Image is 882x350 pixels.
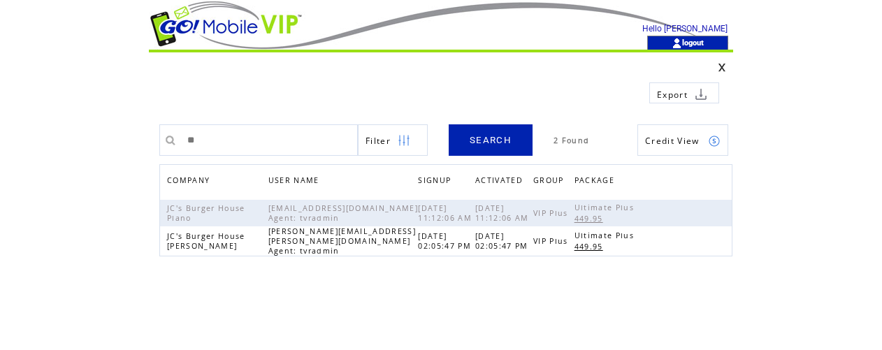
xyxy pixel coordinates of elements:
[358,124,428,156] a: Filter
[418,231,475,251] span: [DATE] 02:05:47 PM
[574,214,607,224] span: 449.95
[533,236,572,246] span: VIP Plus
[449,124,533,156] a: SEARCH
[637,124,728,156] a: Credit View
[418,175,454,184] a: SIGNUP
[366,135,391,147] span: Show filters
[574,231,637,240] span: Ultimate Plus
[533,172,567,192] span: GROUP
[574,203,637,212] span: Ultimate Plus
[268,175,323,184] a: USER NAME
[682,38,704,47] a: logout
[695,88,707,101] img: download.png
[167,172,213,192] span: COMPANY
[268,203,418,223] span: [EMAIL_ADDRESS][DOMAIN_NAME] Agent: tvradmin
[574,212,610,224] a: 449.95
[167,231,245,251] span: JC's Burger House [PERSON_NAME]
[574,242,607,251] span: 449.95
[672,38,682,49] img: account_icon.gif
[475,172,526,192] span: ACTIVATED
[418,172,454,192] span: SIGNUP
[398,125,410,156] img: filters.png
[475,231,532,251] span: [DATE] 02:05:47 PM
[167,175,213,184] a: COMPANY
[475,172,530,192] a: ACTIVATED
[268,172,323,192] span: USER NAME
[574,172,618,192] span: PACKAGE
[574,172,621,192] a: PACKAGE
[642,24,728,34] span: Hello [PERSON_NAME]
[167,203,245,223] span: JC's Burger House Plano
[268,226,416,256] span: [PERSON_NAME][EMAIL_ADDRESS][PERSON_NAME][DOMAIN_NAME] Agent: tvradmin
[574,240,610,252] a: 449.95
[533,172,571,192] a: GROUP
[554,136,589,145] span: 2 Found
[475,203,533,223] span: [DATE] 11:12:06 AM
[418,203,475,223] span: [DATE] 11:12:06 AM
[533,208,572,218] span: VIP Plus
[645,135,700,147] span: Show Credits View
[649,82,719,103] a: Export
[708,135,721,147] img: credits.png
[657,89,688,101] span: Export to csv file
